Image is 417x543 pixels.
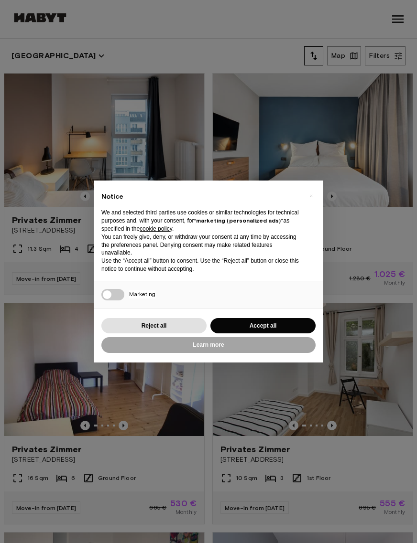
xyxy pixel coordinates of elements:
button: Learn more [101,337,316,353]
button: Accept all [210,318,316,334]
p: We and selected third parties use cookies or similar technologies for technical purposes and, wit... [101,209,300,233]
span: Marketing [129,290,155,298]
span: × [309,190,313,202]
a: cookie policy [140,225,172,232]
h2: Notice [101,192,300,202]
p: You can freely give, deny, or withdraw your consent at any time by accessing the preferences pane... [101,233,300,257]
button: Reject all [101,318,207,334]
button: Close this notice [303,188,318,203]
strong: “marketing (personalized ads)” [194,217,283,224]
p: Use the “Accept all” button to consent. Use the “Reject all” button or close this notice to conti... [101,257,300,273]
